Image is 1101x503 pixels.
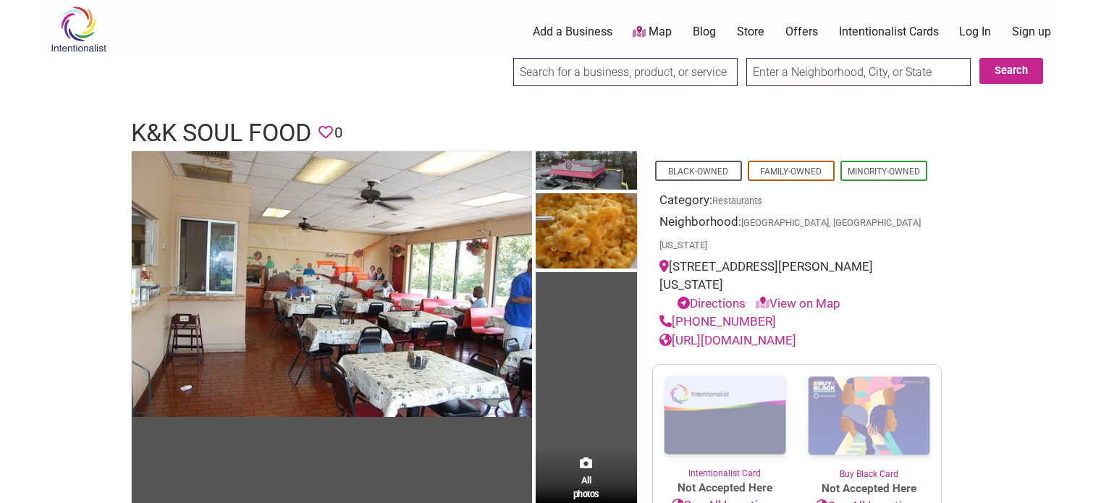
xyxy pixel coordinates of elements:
h1: K&K Soul Food [131,116,311,151]
a: Intentionalist Card [653,365,797,480]
div: Neighborhood: [659,213,935,258]
a: [URL][DOMAIN_NAME] [659,333,796,347]
a: Offers [785,24,818,40]
span: [US_STATE] [659,241,707,250]
button: Search [979,58,1043,84]
span: 0 [334,122,342,144]
a: Map [633,24,672,41]
img: Intentionalist [44,6,113,53]
input: Search for a business, product, or service [513,58,738,86]
span: You must be logged in to save favorites. [319,122,333,144]
span: [GEOGRAPHIC_DATA], [GEOGRAPHIC_DATA] [741,219,921,228]
span: Not Accepted Here [653,480,797,496]
a: Blog [693,24,716,40]
a: View on Map [756,296,840,310]
a: [PHONE_NUMBER] [659,314,776,329]
a: Sign up [1012,24,1051,40]
a: Directions [678,296,746,310]
a: Log In [959,24,991,40]
a: Black-Owned [668,166,728,177]
img: Intentionalist Card [653,365,797,467]
a: Add a Business [533,24,612,40]
a: Minority-Owned [848,166,920,177]
a: Buy Black Card [797,365,941,481]
input: Enter a Neighborhood, City, or State [746,58,971,86]
span: Not Accepted Here [797,481,941,497]
a: Store [737,24,764,40]
a: Family-Owned [760,166,822,177]
div: [STREET_ADDRESS][PERSON_NAME][US_STATE] [659,258,935,313]
div: Category: [659,191,935,214]
a: Intentionalist Cards [839,24,939,40]
a: Restaurants [712,195,762,206]
img: Buy Black Card [797,365,941,468]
